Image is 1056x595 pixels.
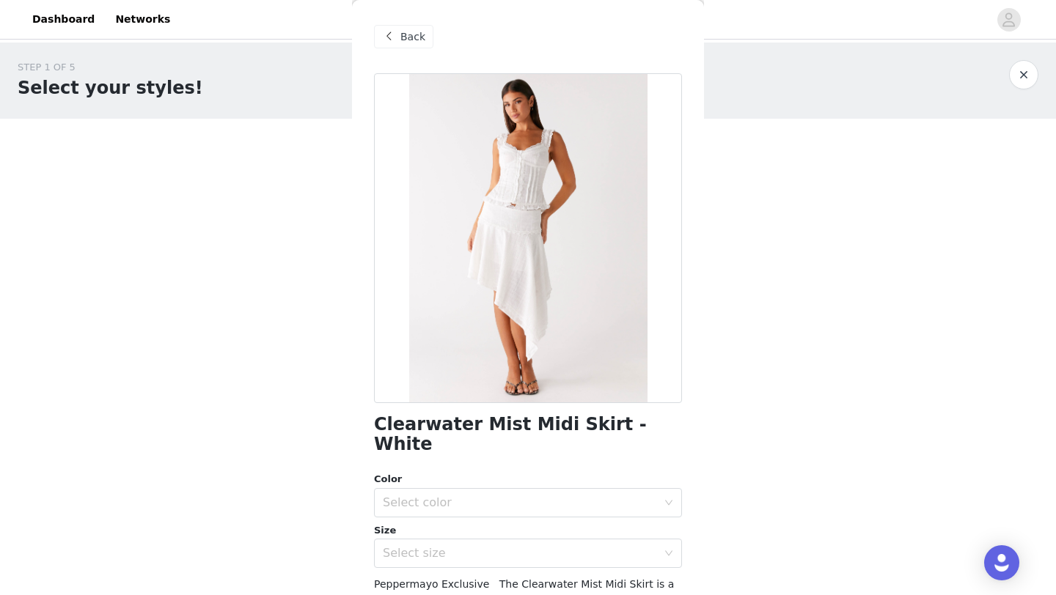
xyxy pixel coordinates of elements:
h1: Clearwater Mist Midi Skirt - White [374,415,682,454]
div: Select color [383,495,657,510]
div: STEP 1 OF 5 [18,60,203,75]
a: Networks [106,3,179,36]
div: avatar [1002,8,1016,32]
div: Open Intercom Messenger [984,545,1019,580]
div: Size [374,523,682,538]
h1: Select your styles! [18,75,203,101]
div: Select size [383,546,657,561]
div: Color [374,472,682,487]
span: Back [400,29,425,45]
i: icon: down [664,498,673,509]
i: icon: down [664,549,673,559]
a: Dashboard [23,3,103,36]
